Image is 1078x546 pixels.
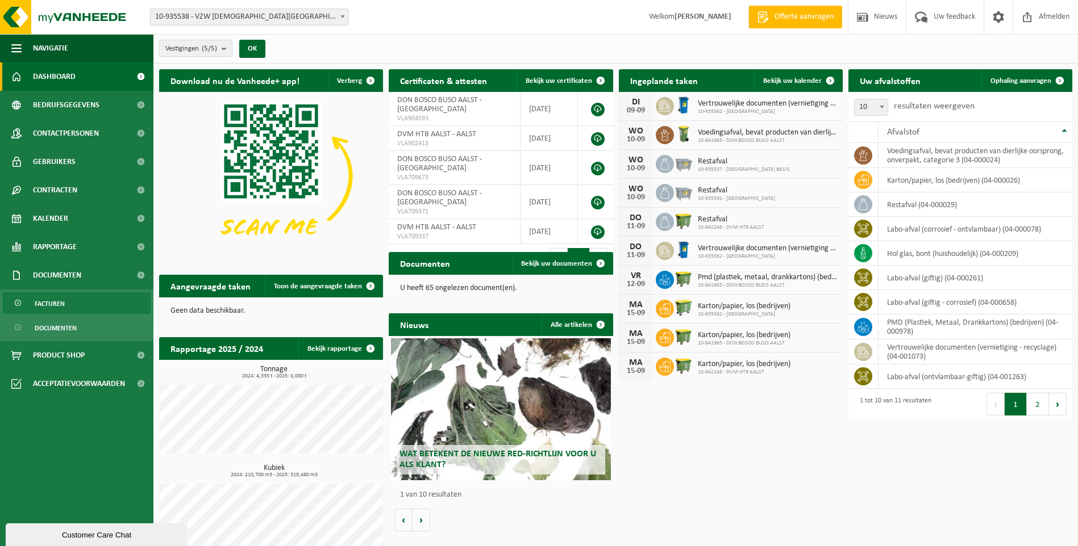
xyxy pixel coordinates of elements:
a: Bekijk uw kalender [754,69,842,92]
span: Afvalstof [887,128,919,137]
td: labo-afval (giftig - corrosief) (04-000658) [879,290,1072,314]
span: Karton/papier, los (bedrijven) [698,302,790,311]
span: VLA904593 [397,114,511,123]
span: VLA709371 [397,207,511,216]
span: VLA902413 [397,139,511,148]
span: Offerte aanvragen [772,11,836,23]
span: DON BOSCO BUSO AALST - [GEOGRAPHIC_DATA] [397,96,482,114]
span: Pmd (plastiek, metaal, drankkartons) (bedrijven) [698,273,837,282]
a: Bekijk uw documenten [512,252,612,275]
span: Navigatie [33,34,68,62]
div: WO [625,156,647,165]
span: Vertrouwelijke documenten (vernietiging - recyclage) [698,244,837,253]
span: 10-941965 - DON BOSCO BUSO AALST [698,137,837,144]
span: 10 [855,99,888,115]
span: Product Shop [33,341,85,369]
img: Download de VHEPlus App [159,92,383,260]
span: Facturen [35,293,65,314]
td: [DATE] [521,92,578,126]
h2: Download nu de Vanheede+ app! [159,69,311,91]
h2: Documenten [389,252,461,274]
button: 2 [1027,393,1049,415]
div: VR [625,271,647,280]
h2: Ingeplande taken [619,69,709,91]
td: vertrouwelijke documenten (vernietiging - recyclage) (04-001073) [879,339,1072,364]
span: 10-935538 - VZW PRIESTER DAENS COLLEGE - AALST [150,9,349,26]
a: Documenten [3,317,151,338]
div: MA [625,358,647,367]
span: Dashboard [33,62,76,91]
h3: Kubiek [165,464,383,478]
span: 10-935562 - [GEOGRAPHIC_DATA] [698,108,837,115]
strong: [PERSON_NAME] [675,12,731,21]
h2: Uw afvalstoffen [848,69,932,91]
h3: Tonnage [165,366,383,379]
div: MA [625,300,647,309]
div: 1 tot 10 van 11 resultaten [854,392,931,417]
td: [DATE] [521,151,578,185]
button: Previous [987,393,1005,415]
span: Vertrouwelijke documenten (vernietiging - recyclage) [698,99,837,108]
span: Wat betekent de nieuwe RED-richtlijn voor u als klant? [399,450,596,469]
span: Kalender [33,204,68,233]
div: 11-09 [625,222,647,230]
span: DVM HTB AALST - AALST [397,223,476,232]
div: WO [625,184,647,194]
span: VLA709673 [397,173,511,182]
div: 11-09 [625,251,647,259]
h2: Aangevraagde taken [159,275,262,297]
button: Volgende [413,509,430,531]
img: WB-1100-HPE-GN-50 [674,327,693,346]
span: 10-935537 - [GEOGRAPHIC_DATA] BASIS [698,166,790,173]
button: 1 [1005,393,1027,415]
a: Toon de aangevraagde taken [265,275,382,297]
span: 10-935538 - VZW PRIESTER DAENS COLLEGE - AALST [151,9,348,25]
span: Ophaling aanvragen [990,77,1051,85]
span: 10-935562 - [GEOGRAPHIC_DATA] [698,311,790,318]
iframe: chat widget [6,521,190,546]
span: Bedrijfsgegevens [33,91,99,119]
p: 1 van 10 resultaten [400,491,607,499]
span: Restafval [698,215,764,224]
td: labo-afval (giftig) (04-000261) [879,266,1072,290]
p: U heeft 65 ongelezen document(en). [400,284,601,292]
count: (5/5) [202,45,217,52]
td: PMD (Plastiek, Metaal, Drankkartons) (bedrijven) (04-000978) [879,314,1072,339]
span: DVM HTB AALST - AALST [397,130,476,138]
a: Alle artikelen [542,313,612,336]
div: 12-09 [625,280,647,288]
span: Restafval [698,157,790,166]
span: Bekijk uw kalender [763,77,822,85]
span: Karton/papier, los (bedrijven) [698,360,790,369]
h2: Nieuws [389,313,440,335]
span: Documenten [33,261,81,289]
span: DON BOSCO BUSO AALST - [GEOGRAPHIC_DATA] [397,155,482,173]
div: 10-09 [625,136,647,144]
td: labo-afval (ontvlambaar-giftig) (04-001263) [879,364,1072,389]
img: WB-1100-HPE-GN-50 [674,356,693,375]
h2: Certificaten & attesten [389,69,498,91]
div: 10-09 [625,194,647,201]
a: Wat betekent de nieuwe RED-richtlijn voor u als klant? [391,338,610,480]
span: Contracten [33,176,77,204]
button: Next [1049,393,1067,415]
a: Offerte aanvragen [748,6,842,28]
span: DON BOSCO BUSO AALST - [GEOGRAPHIC_DATA] [397,189,482,207]
button: OK [239,40,265,58]
span: 2024: 4,335 t - 2025: 0,000 t [165,373,383,379]
label: resultaten weergeven [894,102,975,111]
td: [DATE] [521,219,578,244]
span: 10-941965 - DON BOSCO BUSO AALST [698,282,837,289]
td: karton/papier, los (bedrijven) (04-000026) [879,168,1072,192]
div: 09-09 [625,107,647,115]
span: Voedingsafval, bevat producten van dierlijke oorsprong, onverpakt, categorie 3 [698,128,837,137]
div: 15-09 [625,338,647,346]
td: voedingsafval, bevat producten van dierlijke oorsprong, onverpakt, categorie 3 (04-000024) [879,143,1072,168]
img: WB-2500-GAL-GY-01 [674,182,693,201]
span: Acceptatievoorwaarden [33,369,125,398]
a: Bekijk rapportage [298,337,382,360]
span: 10-942248 - DVM HTB AALST [698,369,790,376]
span: Toon de aangevraagde taken [274,283,362,290]
button: Verberg [328,69,382,92]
